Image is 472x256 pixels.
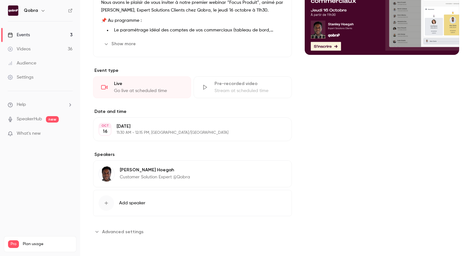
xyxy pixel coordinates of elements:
div: Pre-recorded videoStream at scheduled time [194,76,292,98]
div: LiveGo live at scheduled time [93,76,191,98]
li: Le paramétrage idéal des comptes de vos commerciaux (tableau de bord, relevés de commissions, etc.) [111,27,284,34]
button: Add speaker [93,190,292,216]
div: Go live at scheduled time [114,88,183,94]
p: Customer Solution Expert @Qobra [120,174,190,180]
li: help-dropdown-opener [8,101,73,108]
span: Advanced settings [102,228,144,235]
p: Event type [93,67,292,74]
button: Advanced settings [93,226,147,237]
span: new [46,116,59,123]
div: Live [114,81,183,87]
div: Events [8,32,30,38]
div: Videos [8,46,31,52]
button: Show more [101,39,140,49]
label: Speakers [93,151,292,158]
p: 11:30 AM - 12:15 PM, [GEOGRAPHIC_DATA]/[GEOGRAPHIC_DATA] [117,130,258,135]
section: Advanced settings [93,226,292,237]
span: Help [17,101,26,108]
iframe: Noticeable Trigger [65,131,73,137]
span: Add speaker [119,200,145,206]
p: 📌 Au programme : [101,17,284,24]
div: Stream at scheduled time [214,88,284,94]
img: Stanley Hoegah [99,166,114,182]
span: What's new [17,130,41,137]
span: Plan usage [23,242,72,247]
div: Pre-recorded video [214,81,284,87]
div: Audience [8,60,36,66]
h6: Qobra [24,7,38,14]
span: Pro [8,240,19,248]
div: Stanley Hoegah[PERSON_NAME] HoegahCustomer Solution Expert @Qobra [93,160,292,187]
p: [DATE] [117,123,258,130]
p: [PERSON_NAME] Hoegah [120,167,190,173]
label: Date and time [93,108,292,115]
img: Qobra [8,5,18,16]
a: SpeakerHub [17,116,42,123]
div: OCT [99,124,111,128]
p: 16 [103,128,108,135]
div: Settings [8,74,33,81]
